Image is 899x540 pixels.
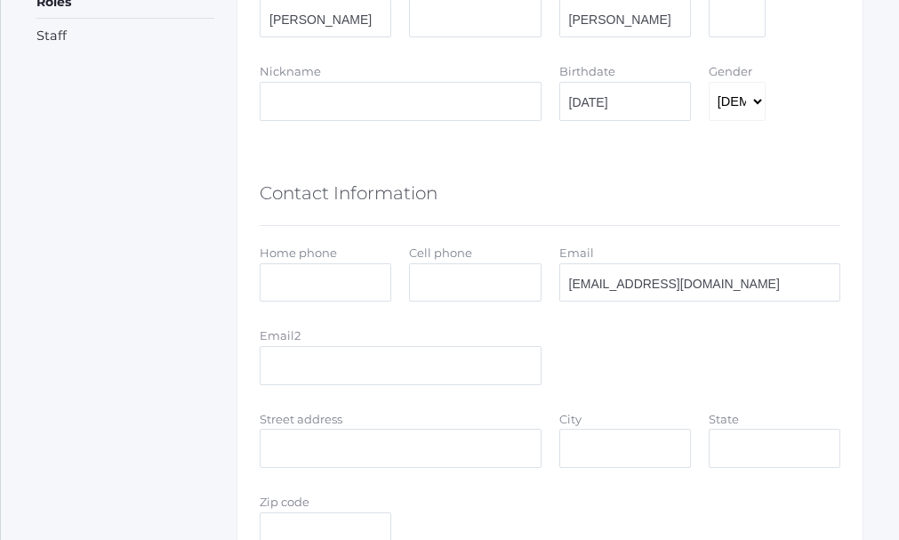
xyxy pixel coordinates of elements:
label: Gender [709,64,752,78]
label: Cell phone [409,246,472,260]
label: Email2 [260,328,301,343]
label: Street address [260,412,342,426]
label: Birthdate [559,64,615,78]
label: State [709,412,739,426]
label: Email [559,246,594,260]
label: Home phone [260,246,337,260]
label: Zip code [260,495,309,509]
label: Nickname [260,64,321,78]
h5: Contact Information [260,178,437,208]
li: Staff [36,27,214,46]
label: City [559,412,582,426]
